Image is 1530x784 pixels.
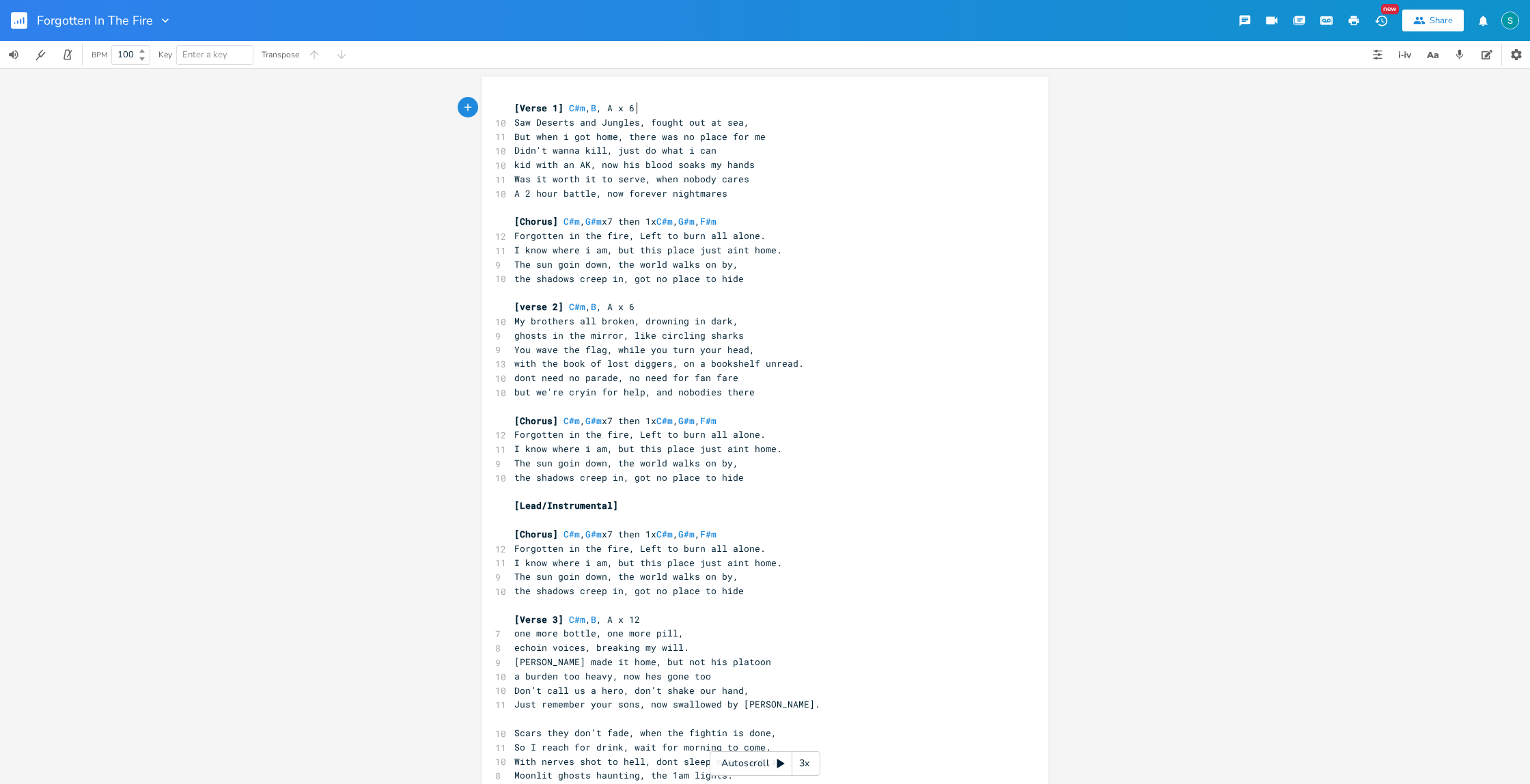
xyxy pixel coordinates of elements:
span: F#m [700,415,717,427]
span: ghosts in the mirror, like circling sharks [514,329,744,341]
span: with the book of lost diggers, on a bookshelf unread. [514,357,804,369]
span: Just remember your sons, now swallowed by [PERSON_NAME]. [514,698,820,710]
span: So I reach for drink, wait for morning to come. [514,741,771,753]
span: But when i got home, there was no place for me [514,130,766,143]
span: F#m [700,215,717,227]
div: Transpose [262,51,299,59]
span: dont need no parade, no need for fan fare [514,372,738,384]
span: I know where i am, but this place just aint home. [514,443,782,455]
span: C#m [656,528,673,540]
span: the shadows creep in, got no place to hide [514,585,744,597]
div: New [1381,4,1399,14]
span: The sun goin down, the world walks on by, [514,457,738,469]
span: [Chorus] [514,528,558,540]
span: G#m [678,528,695,540]
span: Saw Deserts and Jungles, fought out at sea, [514,116,749,128]
span: C#m [569,102,585,114]
div: 3x [792,751,817,776]
span: Didn't wanna kill, just do what i can [514,144,717,156]
span: Moonlit ghosts haunting, the 1am lights. [514,769,733,781]
span: kid with an AK, now his blood soaks my hands [514,158,755,171]
span: G#m [678,415,695,427]
span: C#m [564,415,580,427]
span: but we're cryin for help, and nobodies there [514,386,755,398]
span: B [591,613,596,626]
span: With nerves shot to hell, dont sleep many nights, [514,755,782,768]
span: A 2 hour battle, now forever nightmares [514,187,727,199]
span: [verse 2] [514,300,564,313]
span: Forgotten In The Fire [37,14,153,27]
span: , x7 then 1x , , [514,415,717,427]
div: BPM [92,51,107,59]
button: Share [1402,10,1464,31]
span: G#m [585,415,602,427]
span: B [591,102,596,114]
img: Stevie Jay [1501,12,1519,29]
span: C#m [569,300,585,313]
span: My brothers all broken, drowning in dark, [514,315,738,327]
span: echoin voices, breaking my will. [514,641,689,654]
span: Don’t call us a hero, don’t shake our hand, [514,684,749,697]
div: Autoscroll [710,751,820,776]
span: Forgotten in the fire, Left to burn all alone. [514,542,766,555]
span: C#m [564,528,580,540]
span: [Chorus] [514,215,558,227]
span: C#m [564,215,580,227]
span: Was it worth it to serve, when nobody cares [514,173,749,185]
span: one more bottle, one more pill, [514,627,684,639]
span: [Lead/Instrumental] [514,499,618,512]
span: The sun goin down, the world walks on by, [514,258,738,270]
span: , x7 then 1x , , [514,528,717,540]
span: the shadows creep in, got no place to hide [514,471,744,484]
span: a burden too heavy, now hes gone too [514,670,711,682]
span: G#m [678,215,695,227]
span: C#m [656,215,673,227]
span: , , A x 12 [514,613,640,626]
span: I know where i am, but this place just aint home. [514,244,782,256]
span: [Verse 3] [514,613,564,626]
span: [Verse 1] [514,102,564,114]
span: Forgotten in the fire, Left to burn all alone. [514,428,766,440]
div: Key [158,51,172,59]
span: C#m [569,613,585,626]
span: Enter a key [182,48,227,61]
span: You wave the flag, while you turn your head, [514,344,755,356]
span: G#m [585,528,602,540]
span: the shadows creep in, got no place to hide [514,272,744,285]
button: New [1367,8,1395,33]
span: The sun goin down, the world walks on by, [514,570,738,583]
span: , , A x 6 [514,300,635,313]
span: [PERSON_NAME] made it home, but not his platoon [514,656,771,668]
span: F#m [700,528,717,540]
span: B [591,300,596,313]
span: , x7 then 1x , , [514,215,717,227]
span: Forgotten in the fire, Left to burn all alone. [514,229,766,242]
span: [Chorus] [514,415,558,427]
span: G#m [585,215,602,227]
span: Scars they don’t fade, when the fightin is done, [514,727,777,739]
div: Share [1430,14,1453,27]
span: I know where i am, but this place just aint home. [514,557,782,569]
span: C#m [656,415,673,427]
span: , , A x 6 [514,102,635,114]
